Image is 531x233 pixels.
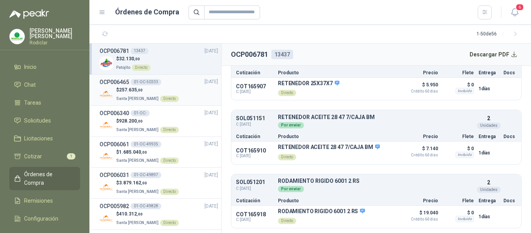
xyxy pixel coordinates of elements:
span: 3.879.162 [119,180,147,186]
p: Entrega [479,198,499,203]
p: Precio [399,134,438,139]
span: Crédito 60 días [399,89,438,93]
p: Docs [503,134,517,139]
div: Unidades [477,187,501,193]
span: Santa [PERSON_NAME] [116,158,159,163]
span: Patojito [116,65,130,70]
span: Inicio [24,63,37,71]
a: Inicio [9,60,80,74]
h3: OCP006781 [100,47,129,55]
div: 13437 [271,50,293,59]
h1: Órdenes de Compra [115,7,179,18]
div: 01-OC- [131,110,150,116]
img: Company Logo [100,88,113,101]
div: Directo [160,220,179,226]
span: 6 [515,4,524,11]
p: $ 19.040 [399,208,438,221]
p: $ 7.140 [399,144,438,157]
div: 1 - 50 de 56 [477,28,522,40]
p: 1 días [479,212,499,221]
span: [DATE] [204,109,218,117]
span: Santa [PERSON_NAME] [116,221,159,225]
div: Directo [278,90,296,96]
img: Company Logo [100,180,113,194]
p: COT165907 [236,83,273,89]
span: 1.685.040 [119,149,147,155]
p: Cotización [236,70,273,75]
div: Directo [160,158,179,164]
p: $ [116,210,179,218]
div: 01-OC-49828 [131,203,161,209]
p: COT165918 [236,211,273,217]
p: Docs [503,70,517,75]
div: 01-OC-49897 [131,172,161,178]
p: Rodiclar [30,40,80,45]
p: $ [116,86,179,94]
span: Órdenes de Compra [24,170,73,187]
div: 01-OC-50333 [131,79,161,85]
span: Solicitudes [24,116,51,125]
a: OCP00603101-OC-49897[DATE] Company Logo$3.879.162,00Santa [PERSON_NAME]Directo [100,171,218,195]
p: Producto [278,198,395,203]
p: Docs [503,198,517,203]
p: Flete [443,70,474,75]
span: ,00 [137,119,143,123]
span: ,00 [134,57,140,61]
span: Chat [24,81,36,89]
img: Company Logo [100,119,113,132]
p: $ [116,55,150,63]
span: ,00 [137,88,143,92]
span: [DATE] [204,78,218,86]
div: Directo [160,127,179,133]
span: C: [DATE] [236,154,273,158]
span: C: [DATE] [236,186,273,192]
h3: OCP005982 [100,202,129,210]
span: 32.130 [119,56,140,61]
p: Producto [278,70,395,75]
div: Directo [278,154,296,160]
a: Tareas [9,95,80,110]
img: Company Logo [10,29,24,44]
p: Entrega [479,70,499,75]
a: Chat [9,77,80,92]
h3: OCP006061 [100,140,129,149]
p: 1 días [479,148,499,158]
p: RETENEDOR ACEITE 28 47 7/CAJA BM [278,114,474,120]
div: Directo [132,65,150,71]
div: 13437 [131,48,148,54]
a: OCP00646501-OC-50333[DATE] Company Logo$257.635,00Santa [PERSON_NAME]Directo [100,78,218,102]
img: Logo peakr [9,9,49,19]
p: $ [116,179,179,187]
span: Configuración [24,214,58,223]
p: $ [116,149,179,156]
p: Entrega [479,134,499,139]
div: Incluido [456,216,474,222]
a: OCP00634001-OC-[DATE] Company Logo$928.200,00Santa [PERSON_NAME]Directo [100,109,218,133]
p: COT165910 [236,147,273,154]
div: Directo [160,96,179,102]
span: Santa [PERSON_NAME] [116,189,159,194]
div: Directo [160,189,179,195]
p: Flete [443,198,474,203]
span: ,00 [141,150,147,154]
span: ,00 [137,212,143,216]
p: $ 0 [443,80,474,89]
p: Producto [278,134,395,139]
p: RODAMIENTO RIGIDO 6001 2 RS [278,178,474,184]
span: Cotizar [24,152,42,161]
img: Company Logo [100,149,113,163]
div: Por enviar [278,122,304,128]
a: Solicitudes [9,113,80,128]
span: 410.312 [119,211,143,217]
span: Tareas [24,98,41,107]
span: ,00 [141,181,147,185]
div: Por enviar [278,186,304,192]
a: OCP00598201-OC-49828[DATE] Company Logo$410.312,00Santa [PERSON_NAME]Directo [100,202,218,226]
p: $ 0 [443,144,474,153]
div: Incluido [456,152,474,158]
p: $ 5.950 [399,80,438,93]
a: Remisiones [9,193,80,208]
span: 928.200 [119,118,143,124]
h3: OCP006340 [100,109,129,117]
h3: OCP006465 [100,78,129,86]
